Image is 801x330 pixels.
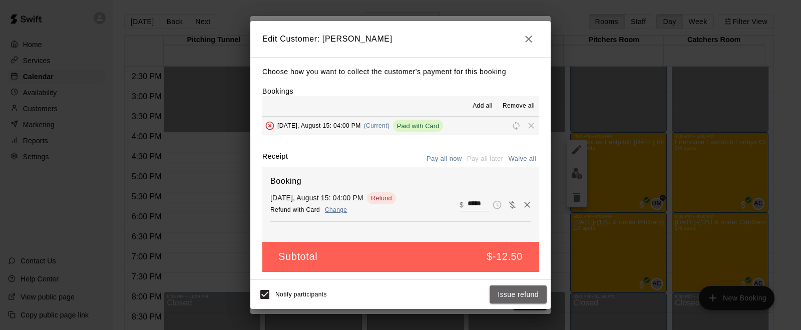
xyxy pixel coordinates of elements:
p: $ [460,200,464,210]
span: Refund [367,194,396,202]
button: Change [320,203,352,217]
span: Remove all [503,101,535,111]
h6: Booking [270,175,531,188]
button: Issue refund [490,285,547,304]
span: [DATE], August 15: 04:00 PM [277,122,361,129]
span: Add all [473,101,493,111]
button: Remove [520,197,535,212]
p: [DATE], August 15: 04:00 PM [270,193,363,203]
button: Pay all now [424,151,465,167]
span: Remove [524,122,539,129]
span: (Current) [364,122,390,129]
h5: Subtotal [278,250,317,263]
span: Waive payment [505,200,520,208]
button: To be removed[DATE], August 15: 04:00 PM(Current)Paid with CardRescheduleRemove [262,117,539,135]
button: Waive all [506,151,539,167]
button: Remove all [499,98,539,114]
span: Reschedule [509,122,524,129]
label: Receipt [262,151,288,167]
span: Paid with Card [393,122,444,130]
span: Pay later [490,200,505,208]
span: Refund with Card [270,206,320,213]
span: Notify participants [275,291,327,298]
label: Bookings [262,87,293,95]
h2: Edit Customer: [PERSON_NAME] [250,21,551,57]
button: Add all [467,98,499,114]
span: To be removed [262,122,277,129]
h5: $-12.50 [487,250,523,263]
p: Choose how you want to collect the customer's payment for this booking [262,66,539,78]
